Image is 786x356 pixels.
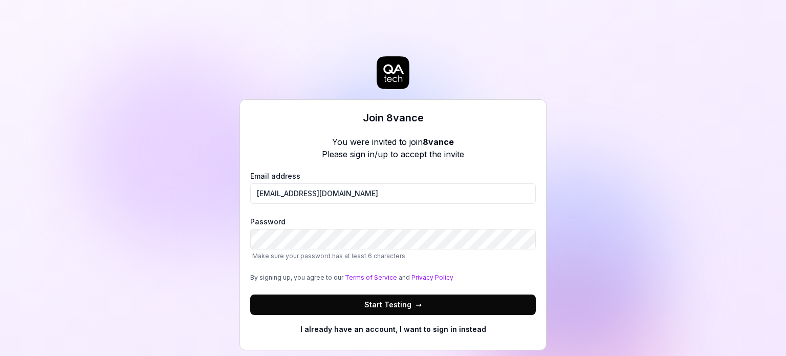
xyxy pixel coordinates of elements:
[363,110,424,125] h3: Join 8vance
[250,171,536,204] label: Email address
[250,319,536,340] button: I already have an account, I want to sign in instead
[345,274,397,281] a: Terms of Service
[322,136,464,148] p: You were invited to join
[250,183,536,204] input: Email address
[364,299,422,310] span: Start Testing
[416,299,422,310] span: →
[250,273,536,282] div: By signing up, you agree to our and
[250,295,536,315] button: Start Testing→
[322,148,464,160] p: Please sign in/up to accept the invite
[252,252,405,260] span: Make sure your password has at least 6 characters
[250,216,536,261] label: Password
[411,274,453,281] a: Privacy Policy
[423,137,454,147] b: 8vance
[250,229,536,249] input: PasswordMake sure your password has at least 6 characters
